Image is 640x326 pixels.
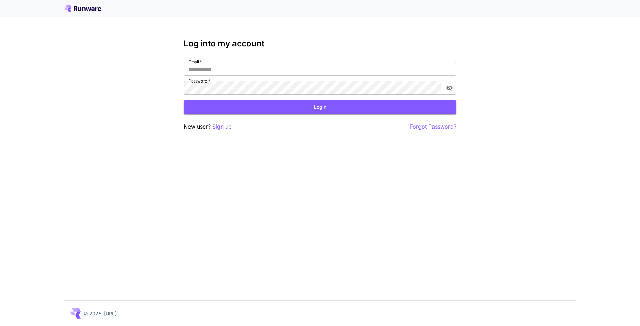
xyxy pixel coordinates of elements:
label: Password [188,78,210,84]
button: Forgot Password? [410,122,456,131]
h3: Log into my account [184,39,456,48]
button: Sign up [212,122,232,131]
p: © 2025, [URL] [83,310,117,317]
p: New user? [184,122,232,131]
button: Login [184,100,456,114]
button: toggle password visibility [443,82,456,94]
label: Email [188,59,202,65]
